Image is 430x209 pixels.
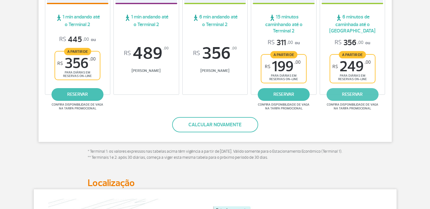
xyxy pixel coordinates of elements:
[52,88,104,101] a: reservar
[47,14,109,28] span: 1 min andando até o Terminal 2
[64,48,91,55] span: A partir de
[258,88,310,101] a: reservar
[257,103,310,110] span: Confira disponibilidade de vaga na tarifa promocional
[124,50,131,57] sup: R$
[51,103,104,110] span: Confira disponibilidade de vaga na tarifa promocional
[164,45,169,52] sup: ,00
[339,51,366,58] span: A partir de
[332,59,371,74] span: 249
[326,103,379,110] span: Confira disponibilidade de vaga na tarifa promocional
[115,68,177,73] span: [PERSON_NAME]
[336,74,369,81] span: para diárias em reservas on-line
[57,61,63,66] sup: R$
[184,45,246,62] span: 356
[90,56,96,62] sup: ,00
[326,88,378,101] a: reservar
[253,14,315,34] span: 15 minutos caminhando até o Terminal 2
[59,35,89,45] span: 445
[365,59,371,65] sup: ,00
[172,117,258,132] button: Calcular novamente
[184,68,246,73] span: [PERSON_NAME]
[335,38,363,48] span: 356
[335,38,370,48] p: ou
[265,64,270,69] sup: R$
[57,56,96,71] span: 356
[59,35,96,45] p: ou
[295,59,301,65] sup: ,00
[232,45,237,52] sup: ,00
[184,14,246,28] span: 6 min andando até o Terminal 2
[193,50,200,57] sup: R$
[115,45,177,62] span: 489
[268,38,293,48] span: 311
[265,59,301,74] span: 199
[270,51,297,58] span: A partir de
[322,14,383,34] span: 6 minutos de caminhada até o [GEOGRAPHIC_DATA]
[267,74,301,81] span: para diárias em reservas on-line
[115,14,177,28] span: 1 min andando até o Terminal 2
[88,149,343,161] p: * Terminal 1: os valores expressos nas tabelas acima têm vigência a partir de [DATE]. Válido some...
[332,64,338,69] sup: R$
[88,177,343,189] h2: Localização
[268,38,300,48] p: ou
[61,71,94,78] span: para diárias em reservas on-line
